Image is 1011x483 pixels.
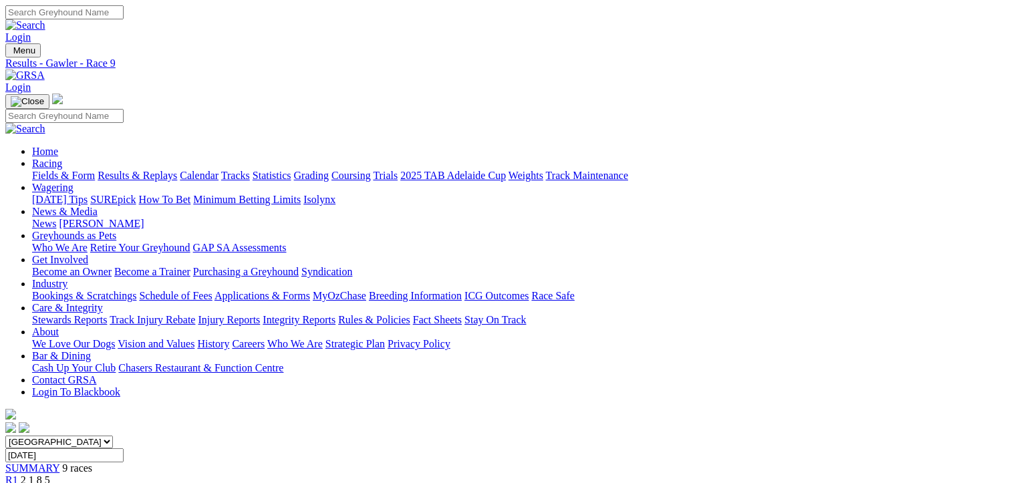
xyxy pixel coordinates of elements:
[373,170,398,181] a: Trials
[90,194,136,205] a: SUREpick
[5,5,124,19] input: Search
[32,374,96,385] a: Contact GRSA
[5,109,124,123] input: Search
[139,194,191,205] a: How To Bet
[32,278,67,289] a: Industry
[32,182,74,193] a: Wagering
[5,43,41,57] button: Toggle navigation
[32,254,88,265] a: Get Involved
[32,242,1006,254] div: Greyhounds as Pets
[193,194,301,205] a: Minimum Betting Limits
[32,362,1006,374] div: Bar & Dining
[5,57,1006,69] a: Results - Gawler - Race 9
[32,338,115,349] a: We Love Our Dogs
[5,19,45,31] img: Search
[32,266,1006,278] div: Get Involved
[32,230,116,241] a: Greyhounds as Pets
[413,314,462,325] a: Fact Sheets
[32,194,88,205] a: [DATE] Tips
[546,170,628,181] a: Track Maintenance
[32,350,91,361] a: Bar & Dining
[5,82,31,93] a: Login
[32,290,1006,302] div: Industry
[32,362,116,373] a: Cash Up Your Club
[193,242,287,253] a: GAP SA Assessments
[32,242,88,253] a: Who We Are
[32,206,98,217] a: News & Media
[11,96,44,107] img: Close
[464,314,526,325] a: Stay On Track
[5,409,16,420] img: logo-grsa-white.png
[114,266,190,277] a: Become a Trainer
[331,170,371,181] a: Coursing
[232,338,265,349] a: Careers
[32,266,112,277] a: Become an Owner
[303,194,335,205] a: Isolynx
[32,338,1006,350] div: About
[52,94,63,104] img: logo-grsa-white.png
[197,338,229,349] a: History
[32,218,1006,230] div: News & Media
[193,266,299,277] a: Purchasing a Greyhound
[118,338,194,349] a: Vision and Values
[369,290,462,301] a: Breeding Information
[294,170,329,181] a: Grading
[90,242,190,253] a: Retire Your Greyhound
[5,69,45,82] img: GRSA
[32,170,95,181] a: Fields & Form
[32,302,103,313] a: Care & Integrity
[263,314,335,325] a: Integrity Reports
[301,266,352,277] a: Syndication
[5,123,45,135] img: Search
[32,290,136,301] a: Bookings & Scratchings
[5,31,31,43] a: Login
[32,170,1006,182] div: Racing
[62,462,92,474] span: 9 races
[531,290,574,301] a: Race Safe
[5,448,124,462] input: Select date
[32,386,120,397] a: Login To Blackbook
[32,218,56,229] a: News
[198,314,260,325] a: Injury Reports
[400,170,506,181] a: 2025 TAB Adelaide Cup
[32,146,58,157] a: Home
[221,170,250,181] a: Tracks
[464,290,529,301] a: ICG Outcomes
[5,94,49,109] button: Toggle navigation
[13,45,35,55] span: Menu
[98,170,177,181] a: Results & Replays
[110,314,195,325] a: Track Injury Rebate
[139,290,212,301] a: Schedule of Fees
[32,158,62,169] a: Racing
[253,170,291,181] a: Statistics
[5,422,16,433] img: facebook.svg
[32,194,1006,206] div: Wagering
[267,338,323,349] a: Who We Are
[214,290,310,301] a: Applications & Forms
[509,170,543,181] a: Weights
[19,422,29,433] img: twitter.svg
[388,338,450,349] a: Privacy Policy
[313,290,366,301] a: MyOzChase
[32,314,107,325] a: Stewards Reports
[59,218,144,229] a: [PERSON_NAME]
[32,326,59,337] a: About
[118,362,283,373] a: Chasers Restaurant & Function Centre
[180,170,219,181] a: Calendar
[338,314,410,325] a: Rules & Policies
[32,314,1006,326] div: Care & Integrity
[325,338,385,349] a: Strategic Plan
[5,462,59,474] a: SUMMARY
